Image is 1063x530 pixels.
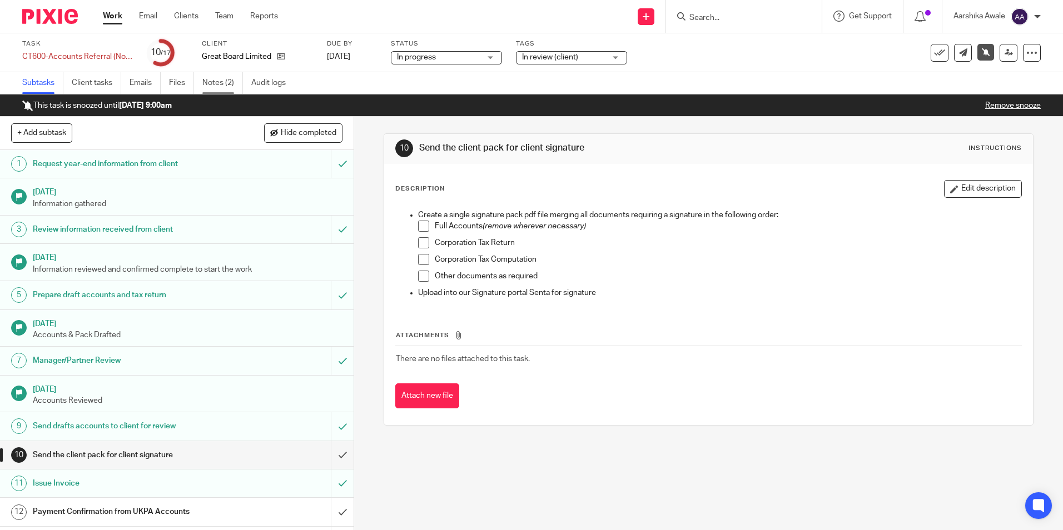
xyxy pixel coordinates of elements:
[202,72,243,94] a: Notes (2)
[395,139,413,157] div: 10
[33,198,343,209] p: Information gathered
[522,53,578,61] span: In review (client)
[688,13,788,23] input: Search
[1011,8,1029,26] img: svg%3E
[11,287,27,303] div: 5
[397,53,436,61] span: In progress
[418,287,1021,298] p: Upload into our Signature portal Senta for signature
[33,287,224,303] h1: Prepare draft accounts and tax return
[139,11,157,22] a: Email
[419,142,732,154] h1: Send the client pack for client signature
[202,39,313,48] label: Client
[968,144,1022,153] div: Instructions
[33,475,224,492] h1: Issue Invoice
[33,184,343,198] h1: [DATE]
[11,123,72,142] button: + Add subtask
[33,503,224,520] h1: Payment Confirmation from UKPA Accounts
[396,355,530,363] span: There are no files attached to this task.
[33,381,343,395] h1: [DATE]
[435,237,1021,248] p: Corporation Tax Return
[418,209,1021,221] p: Create a single signature pack pdf file merging all documents requiring a signature in the follow...
[174,11,198,22] a: Clients
[391,39,502,48] label: Status
[435,271,1021,282] p: Other documents as required
[395,184,445,193] p: Description
[119,102,172,109] b: [DATE] 9:00am
[169,72,194,94] a: Files
[33,395,343,406] p: Accounts Reviewed
[22,9,78,24] img: Pixie
[264,123,342,142] button: Hide completed
[22,100,172,111] p: This task is snoozed until
[395,383,459,408] button: Attach new file
[33,418,224,434] h1: Send drafts accounts to client for review
[11,222,27,237] div: 3
[11,504,27,520] div: 12
[33,221,224,238] h1: Review information received from client
[33,264,343,275] p: Information reviewed and confirmed complete to start the work
[33,249,343,263] h1: [DATE]
[22,39,133,48] label: Task
[11,447,27,463] div: 10
[33,329,343,341] p: Accounts & Pack Drafted
[985,102,1041,109] a: Remove snooze
[11,156,27,172] div: 1
[516,39,627,48] label: Tags
[11,418,27,434] div: 9
[33,447,224,463] h1: Send the client pack for client signature
[11,476,27,491] div: 11
[151,46,171,59] div: 10
[33,316,343,329] h1: [DATE]
[33,156,224,172] h1: Request year-end information from client
[11,353,27,368] div: 7
[22,51,133,62] div: CT600-Accounts Referral (Non-Resident)-Current
[103,11,122,22] a: Work
[953,11,1005,22] p: Aarshika Awale
[215,11,234,22] a: Team
[483,222,586,230] em: (remove wherever necessary)
[72,72,121,94] a: Client tasks
[33,352,224,369] h1: Manager/Partner Review
[281,129,336,138] span: Hide completed
[327,53,350,61] span: [DATE]
[250,11,278,22] a: Reports
[161,50,171,56] small: /17
[22,72,63,94] a: Subtasks
[396,332,449,338] span: Attachments
[202,51,271,62] p: Great Board Limited
[944,180,1022,198] button: Edit description
[435,254,1021,265] p: Corporation Tax Computation
[327,39,377,48] label: Due by
[130,72,161,94] a: Emails
[251,72,294,94] a: Audit logs
[849,12,892,20] span: Get Support
[435,221,1021,232] p: Full Accounts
